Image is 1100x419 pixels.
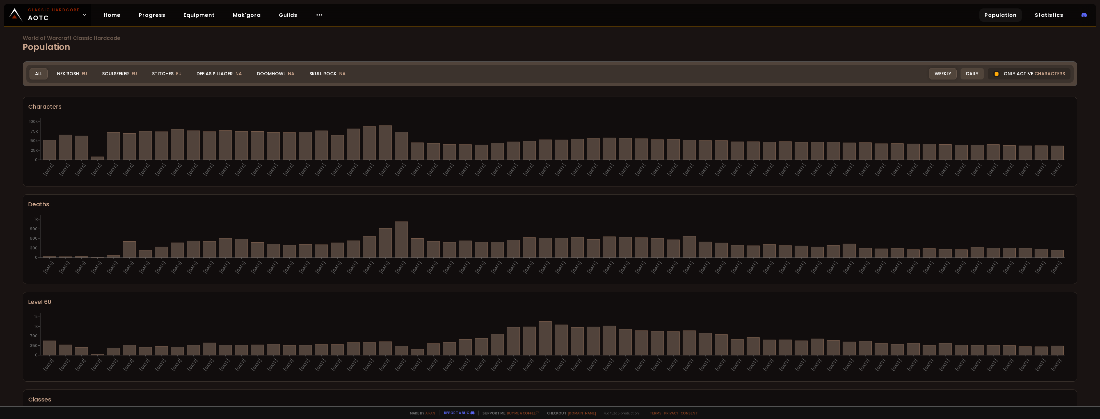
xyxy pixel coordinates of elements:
text: [DATE] [778,358,791,372]
text: [DATE] [154,260,167,275]
text: [DATE] [378,260,391,275]
text: [DATE] [298,260,311,275]
div: Defias Pillager [191,68,247,79]
text: [DATE] [682,162,695,177]
tspan: 700 [30,333,38,339]
text: [DATE] [458,358,471,372]
text: [DATE] [666,260,679,275]
text: [DATE] [106,260,119,275]
text: [DATE] [378,162,391,177]
text: [DATE] [1002,260,1015,275]
text: [DATE] [346,162,359,177]
text: [DATE] [266,260,279,275]
text: [DATE] [730,162,743,177]
text: [DATE] [890,162,903,177]
text: [DATE] [122,260,135,275]
a: Guilds [274,8,303,22]
a: Terms [650,411,662,415]
span: EU [176,70,182,77]
text: [DATE] [1034,162,1047,177]
text: [DATE] [458,162,471,177]
text: [DATE] [698,162,711,177]
span: Checkout [543,411,596,415]
text: [DATE] [106,162,119,177]
text: [DATE] [138,162,151,177]
text: [DATE] [826,260,839,275]
tspan: 75k [30,128,38,134]
text: [DATE] [842,162,855,177]
text: [DATE] [394,358,407,372]
text: [DATE] [490,358,503,372]
text: [DATE] [858,260,871,275]
text: [DATE] [906,260,919,275]
text: [DATE] [90,260,103,275]
text: [DATE] [202,260,215,275]
h1: Population [23,36,1077,54]
text: [DATE] [490,260,503,275]
text: [DATE] [586,260,599,275]
a: [DOMAIN_NAME] [568,411,596,415]
div: Characters [28,102,1072,111]
text: [DATE] [762,162,775,177]
text: [DATE] [394,162,407,177]
text: [DATE] [426,162,439,177]
div: Only active [988,68,1070,79]
text: [DATE] [282,260,295,275]
text: [DATE] [314,162,327,177]
text: [DATE] [794,358,807,372]
text: [DATE] [666,358,679,372]
a: Population [979,8,1022,22]
text: [DATE] [922,358,935,372]
tspan: 0 [35,157,38,162]
text: [DATE] [698,260,711,275]
text: [DATE] [218,162,231,177]
text: [DATE] [554,162,567,177]
text: [DATE] [650,162,663,177]
text: [DATE] [410,260,423,275]
div: Doomhowl [251,68,300,79]
text: [DATE] [810,260,823,275]
text: [DATE] [570,260,583,275]
text: [DATE] [650,260,663,275]
text: [DATE] [250,358,263,372]
text: [DATE] [954,162,967,177]
text: [DATE] [778,162,791,177]
text: [DATE] [890,260,903,275]
text: [DATE] [970,260,983,275]
text: [DATE] [314,260,327,275]
text: [DATE] [330,162,343,177]
text: [DATE] [474,260,487,275]
text: [DATE] [170,162,183,177]
span: Made by [406,411,435,415]
text: [DATE] [730,358,743,372]
text: [DATE] [842,358,855,372]
text: [DATE] [42,260,55,275]
text: [DATE] [874,260,887,275]
text: [DATE] [1018,260,1031,275]
text: [DATE] [298,358,311,372]
text: [DATE] [602,162,615,177]
text: [DATE] [218,260,231,275]
text: [DATE] [938,260,951,275]
text: [DATE] [618,358,631,372]
text: [DATE] [138,358,151,372]
tspan: 1k [34,216,38,222]
text: [DATE] [922,162,935,177]
div: All [30,68,48,79]
a: Home [99,8,126,22]
text: [DATE] [122,162,135,177]
tspan: 50k [30,138,38,143]
text: [DATE] [1018,358,1031,372]
text: [DATE] [522,260,535,275]
text: [DATE] [186,358,199,372]
text: [DATE] [570,162,583,177]
div: Weekly [929,68,957,79]
text: [DATE] [714,162,727,177]
text: [DATE] [58,162,71,177]
text: [DATE] [874,358,887,372]
span: AOTC [28,7,80,23]
text: [DATE] [1050,162,1063,177]
text: [DATE] [538,358,551,372]
text: [DATE] [90,358,103,372]
text: [DATE] [410,162,423,177]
